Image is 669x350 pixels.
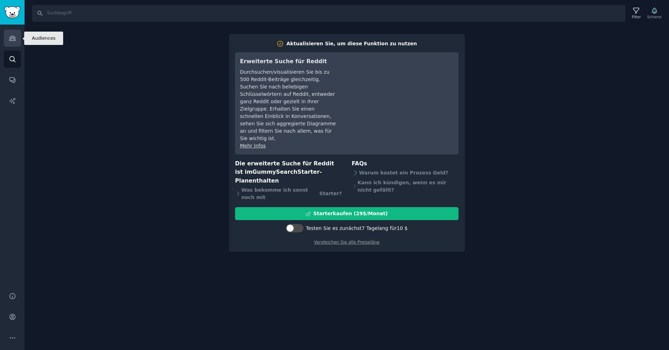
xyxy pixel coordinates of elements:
[306,225,362,231] font: Testen Sie es zunächst
[632,15,641,19] font: Filter
[235,160,334,176] font: Die erweiterte Suche für Reddit ist im
[352,160,367,167] font: FAQs
[397,225,408,231] font: 10 $
[313,211,333,216] font: Starter
[348,57,454,110] iframe: YouTube-Videoplayer
[386,211,388,216] font: )
[357,180,446,193] font: Kann ich kündigen, wenn es mir nicht gefällt?
[297,169,320,175] font: Starter
[359,170,448,176] font: Warum kostet ein Prozess Geld?
[363,211,366,216] font: $
[235,169,322,184] font: -Plan
[241,187,308,200] font: Was bekomme ich sonst noch mit
[366,211,386,216] font: /Monat
[339,191,342,196] font: ?
[362,225,378,231] font: 7 Tage
[235,207,459,220] button: Starterkaufen (29$/Monat)
[319,191,339,196] font: Starter
[377,225,396,231] font: lang für
[240,143,266,148] a: Mehr Infos
[240,58,327,65] font: Erweiterte Suche für Reddit
[356,211,363,216] font: 29
[249,177,279,184] font: enthalten
[32,5,625,22] input: Suchbegriff
[314,240,380,245] a: Vergleichen Sie alle Preispläne
[240,69,336,141] font: Durchsuchen/visualisieren Sie bis zu 500 Reddit-Beiträge gleichzeitig. Suchen Sie nach beliebigen...
[4,6,20,19] img: GummySearch-Logo
[333,211,356,216] font: kaufen (
[253,169,297,175] font: GummySearch
[286,41,417,46] font: Aktualisieren Sie, um diese Funktion zu nutzen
